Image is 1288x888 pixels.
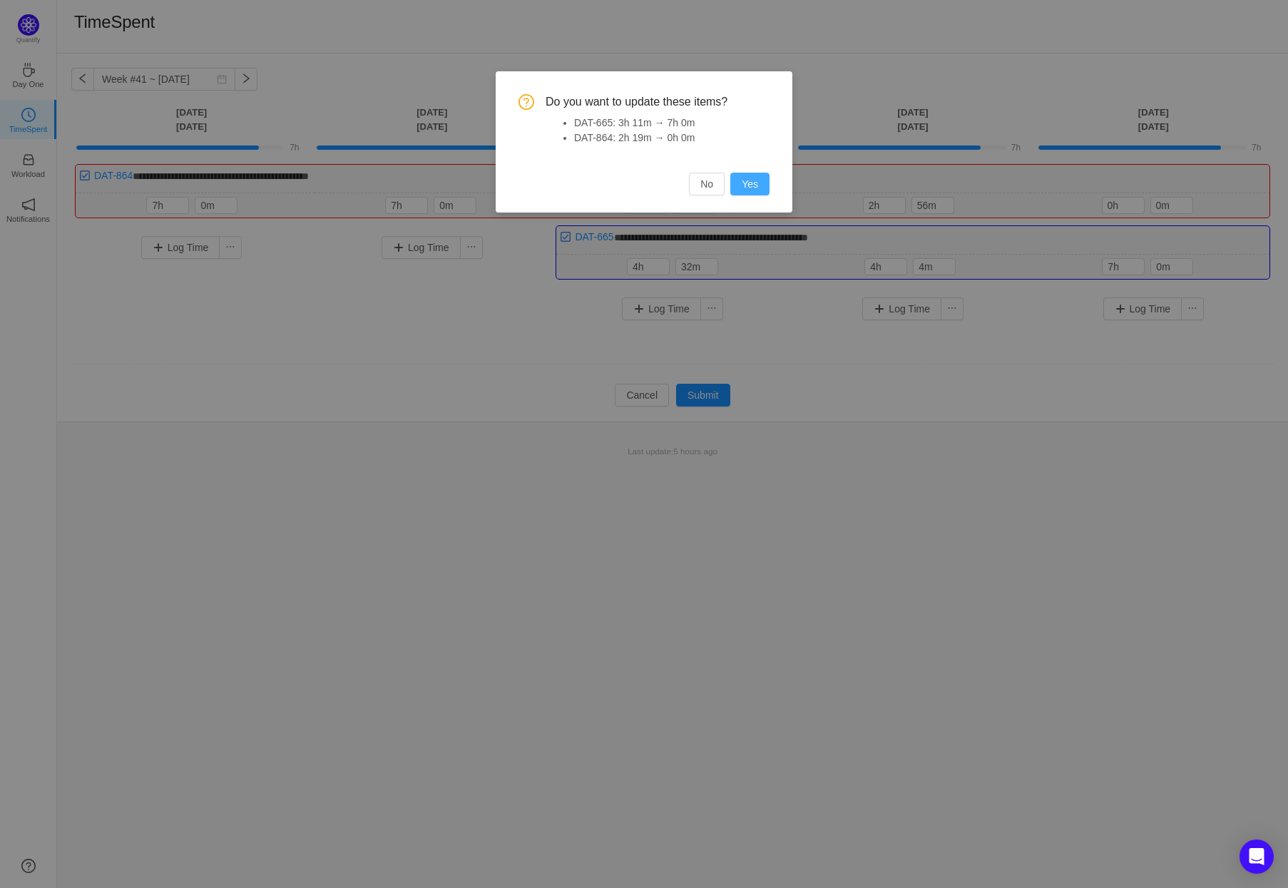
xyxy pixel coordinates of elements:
button: No [689,173,725,195]
li: DAT-864: 2h 19m → 0h 0m [574,131,770,146]
button: Yes [730,173,770,195]
li: DAT-665: 3h 11m → 7h 0m [574,116,770,131]
div: Open Intercom Messenger [1240,839,1274,874]
i: icon: question-circle [518,94,534,110]
span: Do you want to update these items? [546,94,770,110]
